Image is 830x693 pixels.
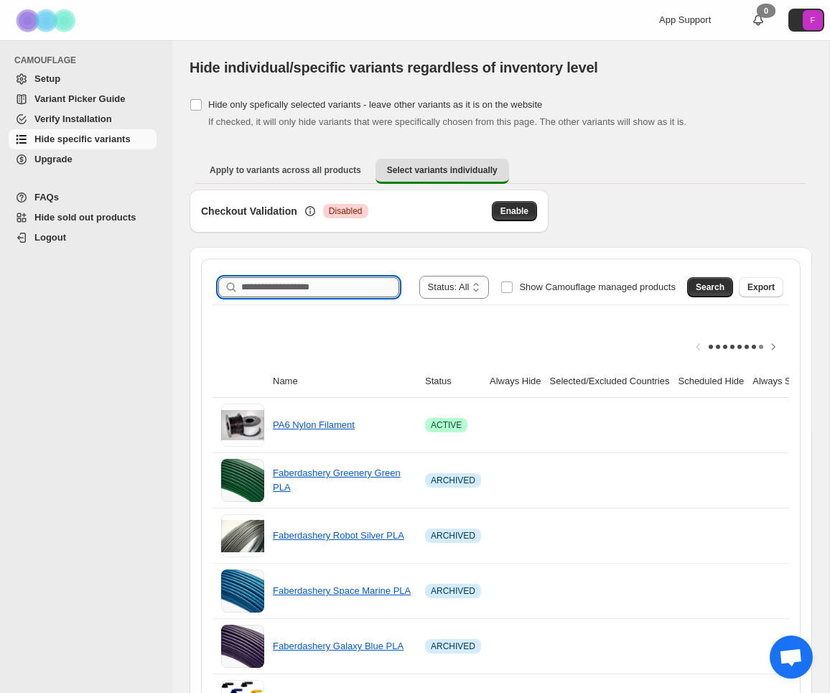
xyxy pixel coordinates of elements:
[421,366,485,398] th: Status
[431,419,462,431] span: ACTIVE
[9,228,157,248] a: Logout
[34,154,73,164] span: Upgrade
[269,366,421,398] th: Name
[747,282,775,293] span: Export
[376,159,509,184] button: Select variants individually
[34,93,125,104] span: Variant Picker Guide
[273,585,411,596] a: Faberdashery Space Marine PLA
[739,277,783,297] button: Export
[546,366,674,398] th: Selected/Excluded Countries
[273,641,404,651] a: Faberdashery Galaxy Blue PLA
[500,205,528,217] span: Enable
[34,232,66,243] span: Logout
[770,636,813,679] div: Open chat
[763,337,783,357] button: Scroll table right one column
[431,585,475,597] span: ARCHIVED
[485,366,546,398] th: Always Hide
[9,89,157,109] a: Variant Picker Guide
[748,366,812,398] th: Always Show
[208,116,686,127] span: If checked, it will only hide variants that were specifically chosen from this page. The other va...
[9,149,157,169] a: Upgrade
[34,192,59,203] span: FAQs
[201,204,297,218] h3: Checkout Validation
[431,475,475,486] span: ARCHIVED
[9,109,157,129] a: Verify Installation
[198,159,373,182] button: Apply to variants across all products
[9,129,157,149] a: Hide specific variants
[751,13,765,27] a: 0
[34,212,136,223] span: Hide sold out products
[431,641,475,652] span: ARCHIVED
[9,208,157,228] a: Hide sold out products
[803,10,823,30] span: Avatar with initials F
[221,459,264,502] img: Faberdashery Greenery Green PLA
[34,134,131,144] span: Hide specific variants
[492,201,537,221] button: Enable
[687,277,733,297] button: Search
[34,73,60,84] span: Setup
[190,60,598,75] span: Hide individual/specific variants regardless of inventory level
[431,530,475,541] span: ARCHIVED
[811,16,816,24] text: F
[519,282,676,292] span: Show Camouflage managed products
[273,468,401,493] a: Faberdashery Greenery Green PLA
[9,69,157,89] a: Setup
[11,1,83,40] img: Camouflage
[34,113,112,124] span: Verify Installation
[788,9,824,32] button: Avatar with initials F
[210,164,361,176] span: Apply to variants across all products
[221,625,264,668] img: Faberdashery Galaxy Blue PLA
[673,366,748,398] th: Scheduled Hide
[208,99,542,110] span: Hide only spefically selected variants - leave other variants as it is on the website
[696,282,724,293] span: Search
[9,187,157,208] a: FAQs
[329,205,363,217] span: Disabled
[273,530,404,541] a: Faberdashery Robot Silver PLA
[757,4,775,18] div: 0
[14,55,162,66] span: CAMOUFLAGE
[221,569,264,613] img: Faberdashery Space Marine PLA
[387,164,498,176] span: Select variants individually
[659,14,711,25] span: App Support
[273,419,355,430] a: PA6 Nylon Filament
